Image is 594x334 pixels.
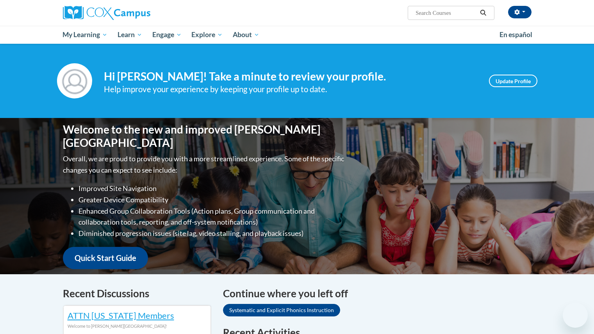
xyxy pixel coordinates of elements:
img: Cox Campus [63,6,150,20]
span: Learn [118,30,142,39]
p: Overall, we are proud to provide you with a more streamlined experience. Some of the specific cha... [63,153,346,176]
a: Cox Campus [63,6,211,20]
h4: Continue where you left off [223,286,532,301]
a: ATTN [US_STATE] Members [68,310,174,321]
span: Engage [152,30,182,39]
a: Engage [147,26,187,44]
li: Greater Device Compatibility [78,194,346,205]
span: My Learning [62,30,107,39]
span: Explore [191,30,223,39]
a: En español [494,27,537,43]
button: Account Settings [508,6,532,18]
a: Update Profile [489,75,537,87]
a: About [228,26,264,44]
h4: Hi [PERSON_NAME]! Take a minute to review your profile. [104,70,477,83]
li: Enhanced Group Collaboration Tools (Action plans, Group communication and collaboration tools, re... [78,205,346,228]
div: Main menu [51,26,543,44]
span: About [233,30,259,39]
span: En español [499,30,532,39]
div: Help improve your experience by keeping your profile up to date. [104,83,477,96]
iframe: Button to launch messaging window [563,303,588,328]
a: My Learning [58,26,113,44]
a: Learn [112,26,147,44]
img: Profile Image [57,63,92,98]
h1: Welcome to the new and improved [PERSON_NAME][GEOGRAPHIC_DATA] [63,123,346,149]
a: Quick Start Guide [63,247,148,269]
input: Search Courses [415,8,477,18]
li: Improved Site Navigation [78,183,346,194]
li: Diminished progression issues (site lag, video stalling, and playback issues) [78,228,346,239]
a: Explore [186,26,228,44]
a: Systematic and Explicit Phonics Instruction [223,304,340,316]
button: Search [477,8,489,18]
div: Welcome to [PERSON_NAME][GEOGRAPHIC_DATA]! [68,322,207,330]
h4: Recent Discussions [63,286,211,301]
